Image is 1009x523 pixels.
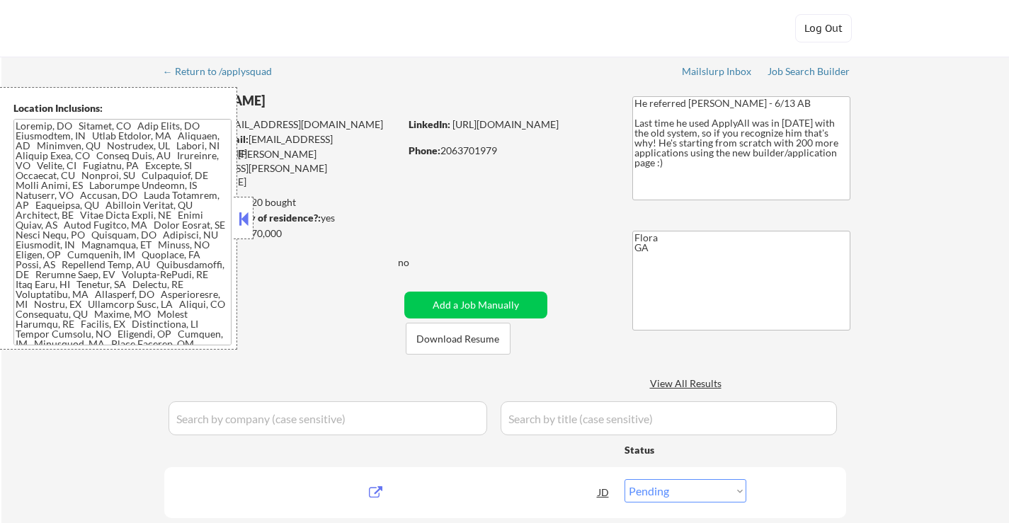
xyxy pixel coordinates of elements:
a: Mailslurp Inbox [682,66,753,80]
button: Add a Job Manually [404,292,547,318]
a: ← Return to /applysquad [163,66,285,80]
button: Download Resume [406,323,511,355]
div: 174 sent / 220 bought [164,195,399,209]
div: ← Return to /applysquad [163,67,285,76]
div: [EMAIL_ADDRESS][DOMAIN_NAME] [165,117,399,132]
div: [PERSON_NAME] [164,92,455,110]
div: $170,000 [164,226,399,241]
div: no [398,255,438,270]
div: [PERSON_NAME][EMAIL_ADDRESS][PERSON_NAME][DOMAIN_NAME] [164,147,399,189]
div: JD [597,479,611,505]
input: Search by title (case sensitive) [501,401,837,435]
div: View All Results [650,377,726,391]
strong: Phone: [409,144,440,156]
input: Search by company (case sensitive) [169,401,487,435]
div: Job Search Builder [768,67,850,76]
div: 2063701979 [409,144,609,158]
a: [URL][DOMAIN_NAME] [452,118,559,130]
div: Status [625,437,746,462]
div: [EMAIL_ADDRESS][DOMAIN_NAME] [165,132,399,160]
div: Location Inclusions: [13,101,232,115]
a: Job Search Builder [768,66,850,80]
strong: LinkedIn: [409,118,450,130]
div: Mailslurp Inbox [682,67,753,76]
button: Log Out [795,14,852,42]
div: yes [164,211,395,225]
